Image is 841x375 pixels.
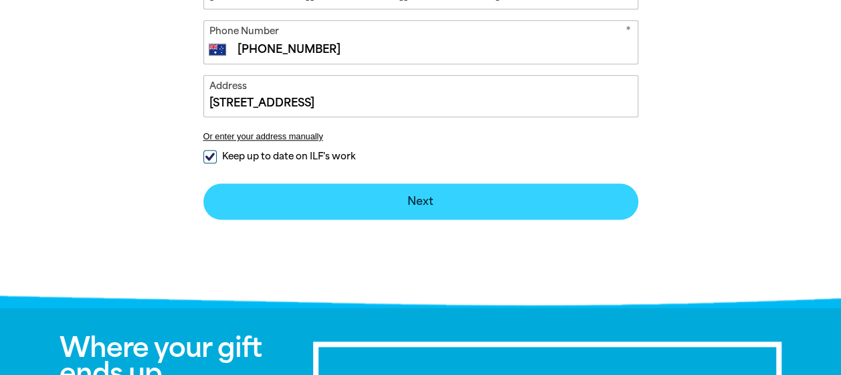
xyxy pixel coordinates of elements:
[626,24,631,41] i: Required
[203,131,638,141] button: Or enter your address manually
[203,183,638,220] button: Next
[222,150,355,163] span: Keep up to date on ILF's work
[203,150,217,163] input: Keep up to date on ILF's work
